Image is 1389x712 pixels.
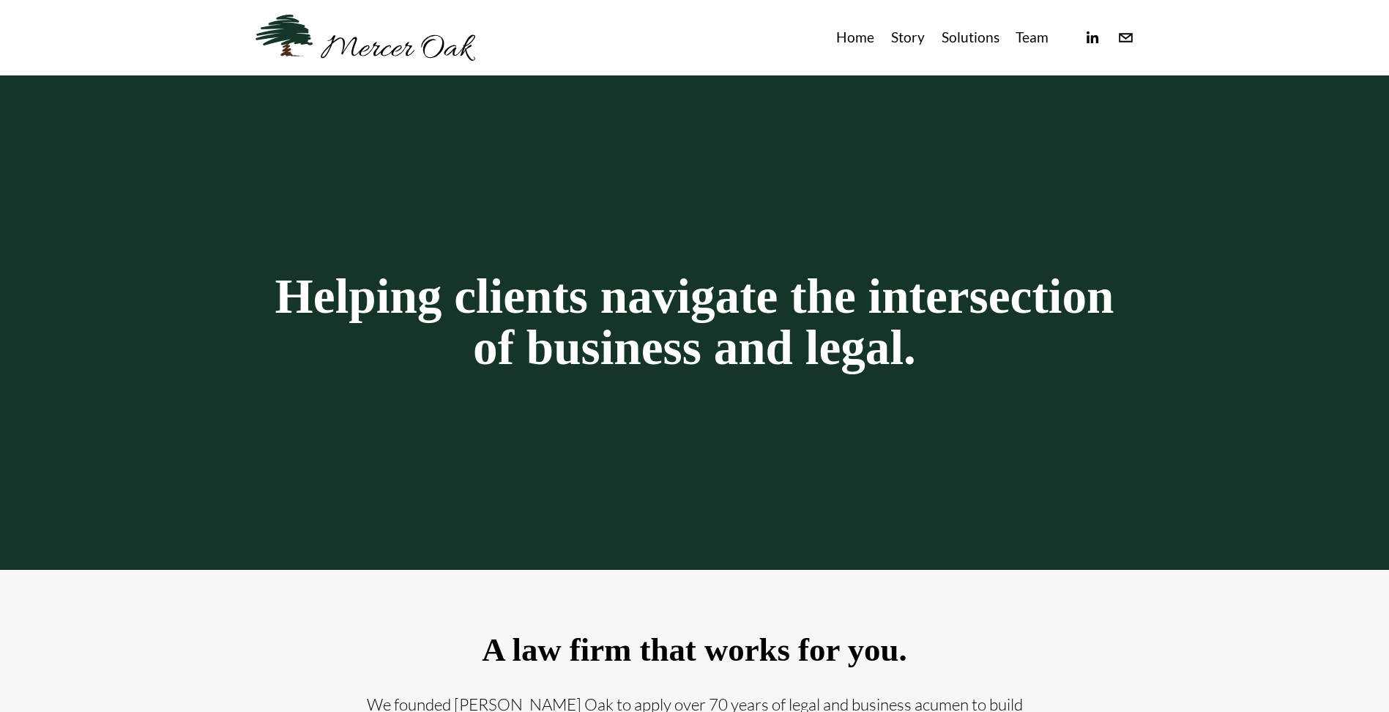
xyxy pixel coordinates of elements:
h1: Helping clients navigate the intersection of business and legal. [256,271,1134,374]
h2: A law firm that works for you. [365,632,1024,669]
a: Home [836,26,874,50]
a: Story [891,26,925,50]
a: linkedin-unauth [1084,29,1101,46]
a: Team [1016,26,1049,50]
a: Solutions [942,26,999,50]
a: info@merceroaklaw.com [1117,29,1134,46]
